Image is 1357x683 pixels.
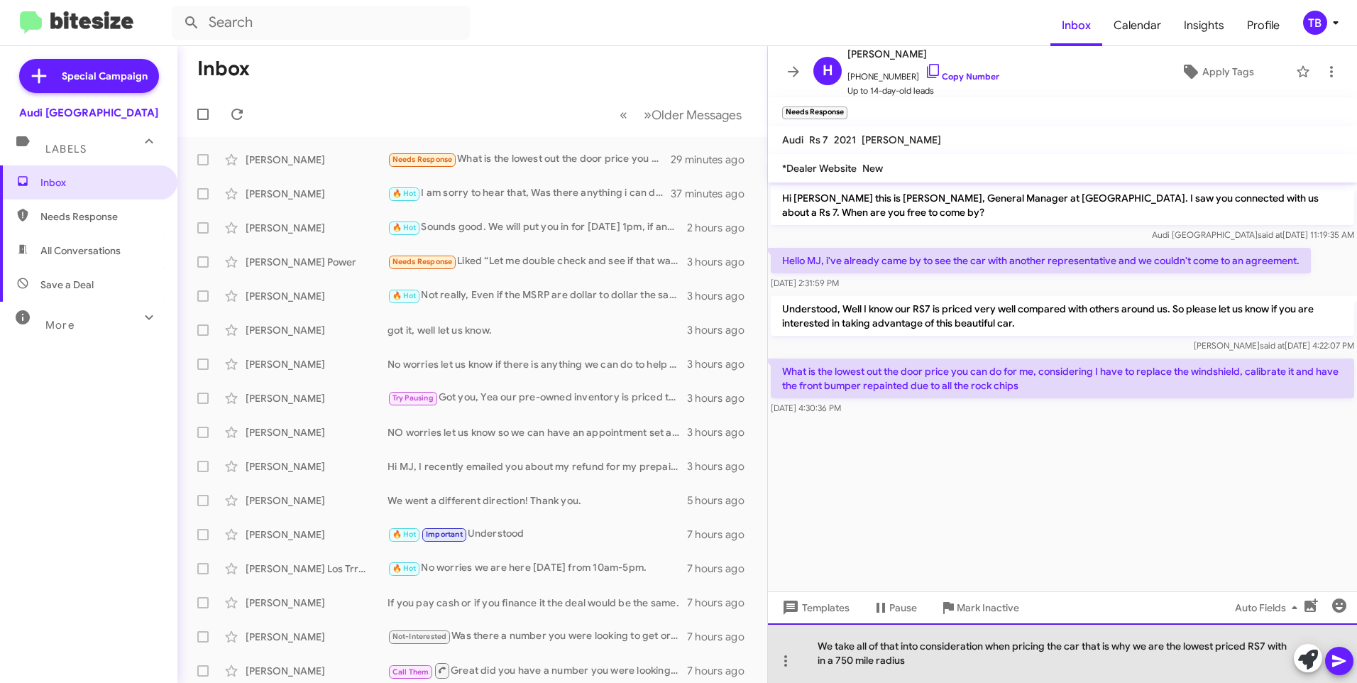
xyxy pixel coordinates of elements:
a: Special Campaign [19,59,159,93]
div: [PERSON_NAME] [246,459,388,474]
div: Understood [388,526,687,542]
p: Hello MJ, i've already came by to see the car with another representative and we couldn't come to... [771,248,1311,273]
button: Templates [768,595,861,621]
span: [PERSON_NAME] [847,45,999,62]
div: Liked “Let me double check and see if that was the case. I know forsure there is a bug that needs... [388,253,687,270]
div: If you pay cash or if you finance it the deal would be the same. [388,596,687,610]
span: 🔥 Hot [392,223,417,232]
span: Needs Response [392,155,453,164]
div: [PERSON_NAME] [246,528,388,542]
div: 3 hours ago [687,255,756,269]
button: Mark Inactive [928,595,1031,621]
div: We take all of that into consideration when pricing the car that is why we are the lowest priced ... [768,623,1357,683]
span: » [644,106,652,124]
div: 3 hours ago [687,357,756,371]
span: [PERSON_NAME] [862,133,941,146]
div: 3 hours ago [687,391,756,405]
span: Save a Deal [40,278,94,292]
div: 3 hours ago [687,289,756,303]
div: We went a different direction! Thank you. [388,493,687,508]
span: Needs Response [40,209,161,224]
div: 3 hours ago [687,459,756,474]
button: Auto Fields [1224,595,1314,621]
div: 7 hours ago [687,630,756,644]
span: Labels [45,143,87,155]
h1: Inbox [197,58,250,80]
div: Got you, Yea our pre-owned inventory is priced to sell we base our car prices based on similar ca... [388,390,687,406]
span: Older Messages [652,107,742,123]
a: Calendar [1102,5,1172,46]
div: [PERSON_NAME] Power [246,255,388,269]
a: Profile [1236,5,1291,46]
div: What is the lowest out the door price you can do for me, considering I have to replace the windsh... [388,151,671,168]
p: Hi [PERSON_NAME] this is [PERSON_NAME], General Manager at [GEOGRAPHIC_DATA]. I saw you connected... [771,185,1354,225]
span: [PHONE_NUMBER] [847,62,999,84]
div: 37 minutes ago [671,187,756,201]
div: Great did you have a number you were looking to get for it? [388,662,687,679]
span: 2021 [834,133,856,146]
span: All Conversations [40,244,121,258]
div: 3 hours ago [687,425,756,439]
div: No worries we are here [DATE] from 10am-5pm. [388,560,687,577]
span: New [862,162,883,175]
div: 7 hours ago [687,562,756,576]
span: Auto Fields [1235,595,1303,621]
div: [PERSON_NAME] [246,425,388,439]
a: Insights [1172,5,1236,46]
span: 🔥 Hot [392,530,417,539]
input: Search [172,6,470,40]
span: Audi [782,133,803,146]
small: Needs Response [782,106,847,119]
span: Pause [889,595,917,621]
span: [DATE] 4:30:36 PM [771,403,841,413]
div: [PERSON_NAME] [246,357,388,371]
span: Rs 7 [809,133,828,146]
div: [PERSON_NAME] [246,664,388,678]
div: 7 hours ago [687,528,756,542]
div: 7 hours ago [687,664,756,678]
span: Inbox [40,175,161,190]
button: TB [1291,11,1341,35]
p: What is the lowest out the door price you can do for me, considering I have to replace the windsh... [771,359,1354,398]
div: Audi [GEOGRAPHIC_DATA] [19,106,158,120]
div: [PERSON_NAME] [246,289,388,303]
div: [PERSON_NAME] Los Trrenas [246,562,388,576]
div: [PERSON_NAME] [246,493,388,508]
div: 3 hours ago [687,323,756,337]
span: Needs Response [392,257,453,266]
span: Special Campaign [62,69,148,83]
a: Copy Number [925,71,999,82]
div: [PERSON_NAME] [246,153,388,167]
div: [PERSON_NAME] [246,391,388,405]
div: 2 hours ago [687,221,756,235]
div: 7 hours ago [687,596,756,610]
a: Inbox [1050,5,1102,46]
span: *Dealer Website [782,162,857,175]
button: Apply Tags [1145,59,1289,84]
div: Sounds good. We will put you in for [DATE] 1pm, if anything changes let us know. [388,219,687,236]
span: « [620,106,627,124]
span: said at [1260,340,1285,351]
div: 5 hours ago [687,493,756,508]
button: Pause [861,595,928,621]
div: Not really, Even if the MSRP are dollar to dollar the same because different companies use differ... [388,288,687,304]
span: 🔥 Hot [392,189,417,198]
span: Mark Inactive [957,595,1019,621]
span: 🔥 Hot [392,564,417,573]
span: Try Pausing [392,393,434,403]
span: More [45,319,75,332]
div: I am sorry to hear that, Was there anything i can do to help? [388,185,671,202]
button: Previous [611,100,636,129]
div: [PERSON_NAME] [246,221,388,235]
div: [PERSON_NAME] [246,323,388,337]
div: Was there a number you were looking to get or it? [388,628,687,645]
div: TB [1303,11,1327,35]
div: Hi MJ, I recently emailed you about my refund for my prepaid maintenance and extended warrant. Ca... [388,459,687,474]
div: [PERSON_NAME] [246,596,388,610]
div: [PERSON_NAME] [246,187,388,201]
button: Next [635,100,750,129]
span: Audi [GEOGRAPHIC_DATA] [DATE] 11:19:35 AM [1152,229,1354,240]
